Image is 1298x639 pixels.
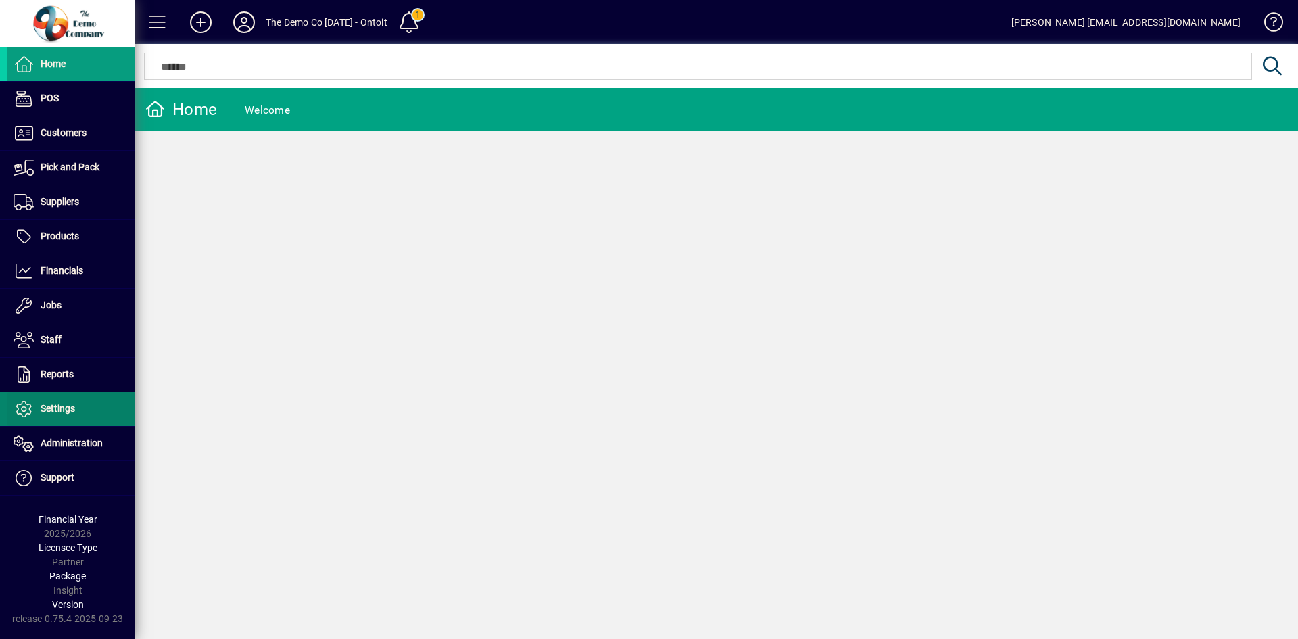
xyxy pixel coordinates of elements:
[41,472,74,483] span: Support
[52,599,84,610] span: Version
[179,10,222,34] button: Add
[49,571,86,582] span: Package
[7,220,135,254] a: Products
[7,289,135,323] a: Jobs
[1254,3,1281,47] a: Knowledge Base
[41,127,87,138] span: Customers
[41,369,74,379] span: Reports
[41,265,83,276] span: Financials
[7,254,135,288] a: Financials
[41,403,75,414] span: Settings
[245,99,290,121] div: Welcome
[41,196,79,207] span: Suppliers
[1011,11,1241,33] div: [PERSON_NAME] [EMAIL_ADDRESS][DOMAIN_NAME]
[41,437,103,448] span: Administration
[222,10,266,34] button: Profile
[7,185,135,219] a: Suppliers
[7,151,135,185] a: Pick and Pack
[41,300,62,310] span: Jobs
[39,514,97,525] span: Financial Year
[7,358,135,392] a: Reports
[7,82,135,116] a: POS
[7,461,135,495] a: Support
[7,116,135,150] a: Customers
[41,231,79,241] span: Products
[41,162,99,172] span: Pick and Pack
[41,93,59,103] span: POS
[7,323,135,357] a: Staff
[39,542,97,553] span: Licensee Type
[41,58,66,69] span: Home
[7,392,135,426] a: Settings
[7,427,135,460] a: Administration
[145,99,217,120] div: Home
[41,334,62,345] span: Staff
[266,11,387,33] div: The Demo Co [DATE] - Ontoit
